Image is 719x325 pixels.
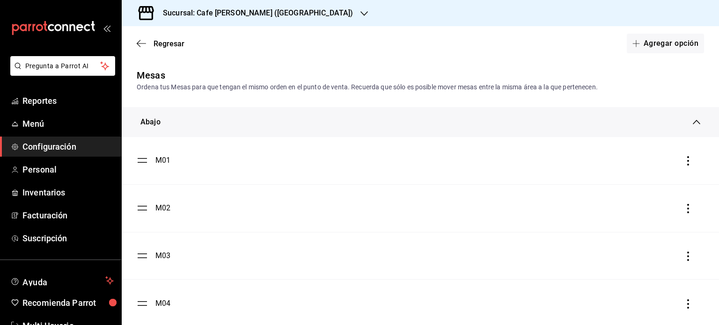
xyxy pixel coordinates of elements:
span: Regresar [154,39,184,48]
div: M04 [155,298,170,309]
span: Menú [22,117,114,130]
div: Mesas [137,68,165,82]
span: Ayuda [22,275,102,286]
span: Facturación [22,209,114,222]
span: Recomienda Parrot [22,296,114,309]
div: M02 [155,202,170,214]
button: Agregar opción [627,34,704,53]
div: Abajo [140,116,161,128]
button: open_drawer_menu [103,24,110,32]
span: Suscripción [22,232,114,245]
span: Inventarios [22,186,114,199]
h3: Sucursal: Cafe [PERSON_NAME] ([GEOGRAPHIC_DATA]) [155,7,353,19]
div: M01 [155,155,170,166]
span: Pregunta a Parrot AI [25,61,101,71]
span: Configuración [22,140,114,153]
div: Ordena tus Mesas para que tengan el mismo orden en el punto de venta. Recuerda que sólo es posibl... [137,82,704,92]
span: Personal [22,163,114,176]
div: Abajo [122,107,719,137]
a: Pregunta a Parrot AI [7,68,115,78]
span: Reportes [22,94,114,107]
button: Pregunta a Parrot AI [10,56,115,76]
button: Regresar [137,39,184,48]
div: M03 [155,250,170,261]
